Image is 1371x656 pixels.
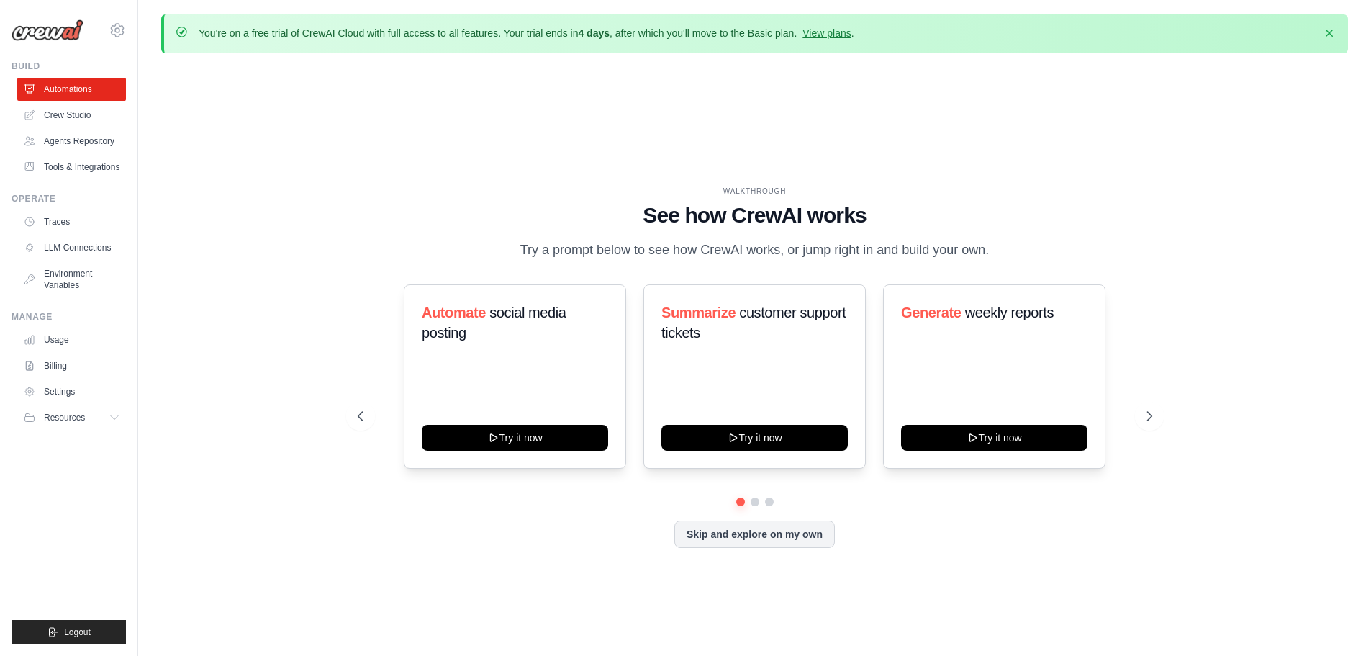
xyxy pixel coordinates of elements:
[12,193,126,205] div: Operate
[422,305,566,341] span: social media posting
[422,305,486,320] span: Automate
[12,620,126,644] button: Logout
[661,305,736,320] span: Summarize
[901,425,1087,451] button: Try it now
[422,425,608,451] button: Try it now
[17,156,126,179] a: Tools & Integrations
[358,186,1152,197] div: WALKTHROUGH
[802,27,851,39] a: View plans
[674,521,835,548] button: Skip and explore on my own
[358,202,1152,228] h1: See how CrewAI works
[17,380,126,403] a: Settings
[965,305,1054,320] span: weekly reports
[12,60,126,72] div: Build
[17,104,126,127] a: Crew Studio
[17,406,126,429] button: Resources
[513,240,997,261] p: Try a prompt below to see how CrewAI works, or jump right in and build your own.
[661,305,846,341] span: customer support tickets
[12,311,126,323] div: Manage
[17,328,126,351] a: Usage
[17,210,126,233] a: Traces
[578,27,610,39] strong: 4 days
[199,26,854,40] p: You're on a free trial of CrewAI Cloud with full access to all features. Your trial ends in , aft...
[17,354,126,377] a: Billing
[661,425,848,451] button: Try it now
[17,236,126,259] a: LLM Connections
[12,19,83,41] img: Logo
[64,626,91,638] span: Logout
[17,78,126,101] a: Automations
[17,130,126,153] a: Agents Repository
[17,262,126,297] a: Environment Variables
[901,305,961,320] span: Generate
[44,412,85,423] span: Resources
